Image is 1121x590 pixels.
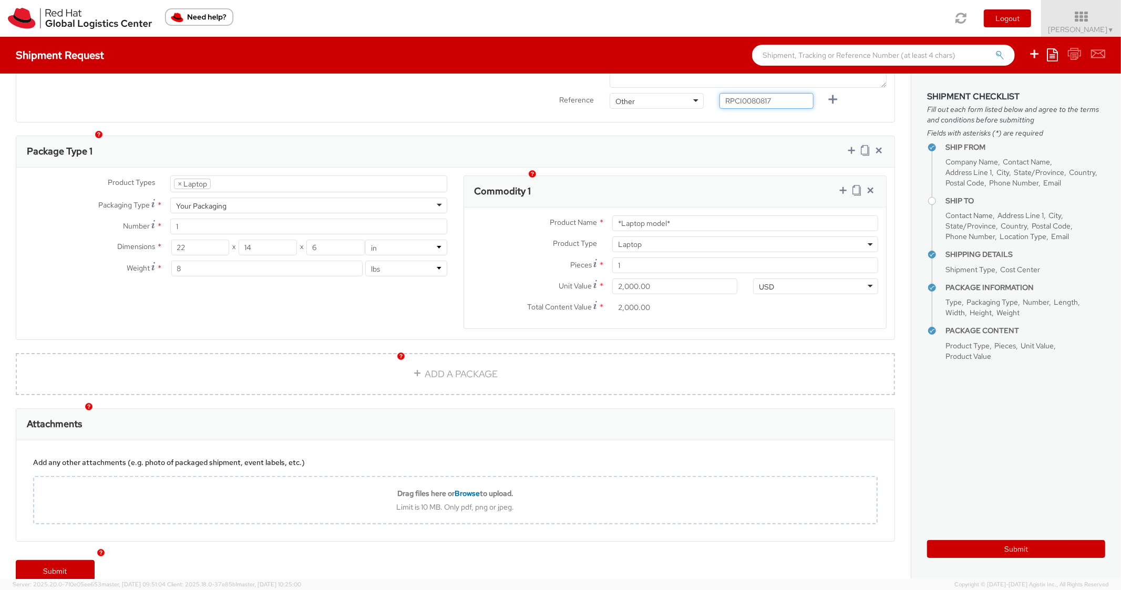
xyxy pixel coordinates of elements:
[989,178,1038,188] span: Phone Number
[966,297,1018,307] span: Packaging Type
[229,240,239,255] span: X
[527,302,592,312] span: Total Content Value
[475,186,531,196] h3: Commodity 1
[945,308,965,317] span: Width
[167,581,301,588] span: Client: 2025.18.0-37e85b1
[559,95,594,105] span: Reference
[1001,221,1027,231] span: Country
[752,45,1015,66] input: Shipment, Tracking or Reference Number (at least 4 chars)
[984,9,1031,27] button: Logout
[1032,221,1071,231] span: Postal Code
[101,581,166,588] span: master, [DATE] 09:51:04
[1069,168,1095,177] span: Country
[16,49,104,61] h4: Shipment Request
[1000,265,1040,274] span: Cost Center
[34,502,877,512] div: Limit is 10 MB. Only pdf, png or jpeg.
[945,284,1105,292] h4: Package Information
[945,351,991,361] span: Product Value
[553,239,597,248] span: Product Type
[559,281,592,291] span: Unit Value
[945,178,984,188] span: Postal Code
[945,157,998,167] span: Company Name
[1048,211,1061,220] span: City
[1043,178,1061,188] span: Email
[996,168,1009,177] span: City
[945,265,995,274] span: Shipment Type
[16,560,95,581] a: Submit
[1048,25,1114,34] span: [PERSON_NAME]
[759,282,774,292] div: USD
[927,540,1105,558] button: Submit
[176,201,227,211] div: Your Packaging
[945,297,962,307] span: Type
[127,263,150,273] span: Weight
[970,308,992,317] span: Height
[33,457,878,468] div: Add any other attachments (e.g. photo of packaged shipment, event labels, etc.)
[16,353,895,395] a: ADD A PACKAGE
[945,251,1105,258] h4: Shipping Details
[618,240,872,249] span: Laptop
[1054,297,1078,307] span: Length
[570,260,592,270] span: Pieces
[945,221,996,231] span: State/Province
[297,240,306,255] span: X
[945,197,1105,205] h4: Ship To
[1051,232,1069,241] span: Email
[945,232,995,241] span: Phone Number
[945,168,992,177] span: Address Line 1
[996,308,1020,317] span: Weight
[927,128,1105,138] span: Fields with asterisks (*) are required
[171,240,230,255] input: Length
[927,104,1105,125] span: Fill out each form listed below and agree to the terms and conditions before submitting
[174,179,211,189] li: Laptop
[945,341,990,350] span: Product Type
[1021,341,1054,350] span: Unit Value
[455,489,480,498] span: Browse
[927,92,1105,101] h3: Shipment Checklist
[1023,297,1049,307] span: Number
[397,489,513,498] b: Drag files here or to upload.
[165,8,233,26] button: Need help?
[13,581,166,588] span: Server: 2025.20.0-710e05ee653
[1108,26,1114,34] span: ▼
[27,146,92,157] h3: Package Type 1
[945,211,993,220] span: Contact Name
[954,581,1108,589] span: Copyright © [DATE]-[DATE] Agistix Inc., All Rights Reserved
[27,419,82,429] h3: Attachments
[8,8,152,29] img: rh-logistics-00dfa346123c4ec078e1.svg
[108,178,155,187] span: Product Types
[945,327,1105,335] h4: Package Content
[612,236,878,252] span: Laptop
[98,200,150,210] span: Packaging Type
[117,242,155,251] span: Dimensions
[1003,157,1050,167] span: Contact Name
[239,240,297,255] input: Width
[550,218,597,227] span: Product Name
[237,581,301,588] span: master, [DATE] 10:25:00
[178,179,182,189] span: ×
[615,96,635,107] div: Other
[306,240,365,255] input: Height
[123,221,150,231] span: Number
[994,341,1016,350] span: Pieces
[1000,232,1046,241] span: Location Type
[945,143,1105,151] h4: Ship From
[997,211,1044,220] span: Address Line 1
[1014,168,1064,177] span: State/Province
